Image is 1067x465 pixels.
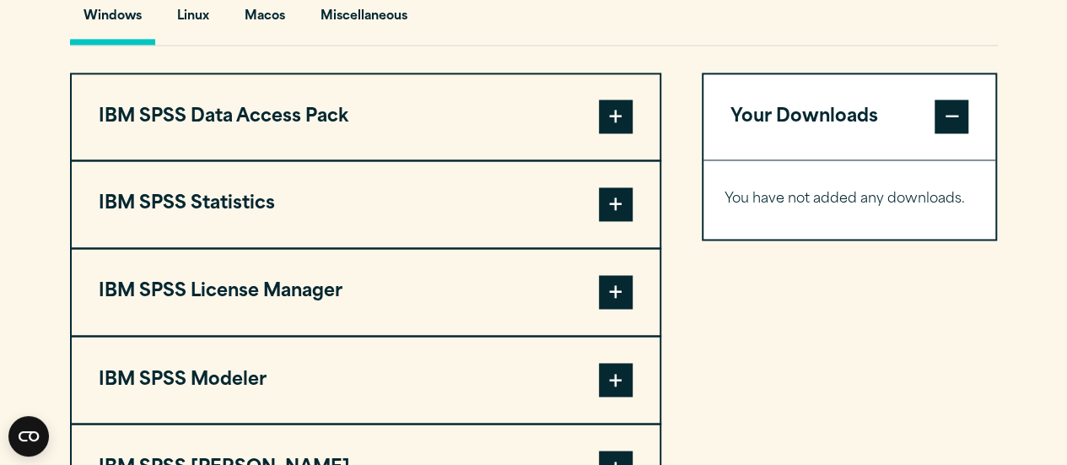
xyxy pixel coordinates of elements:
button: Open CMP widget [8,416,49,457]
button: IBM SPSS Statistics [72,161,660,247]
button: IBM SPSS Data Access Pack [72,74,660,160]
p: You have not added any downloads. [725,187,975,212]
button: IBM SPSS Modeler [72,337,660,423]
button: Your Downloads [703,74,996,160]
button: IBM SPSS License Manager [72,249,660,335]
div: Your Downloads [703,160,996,239]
